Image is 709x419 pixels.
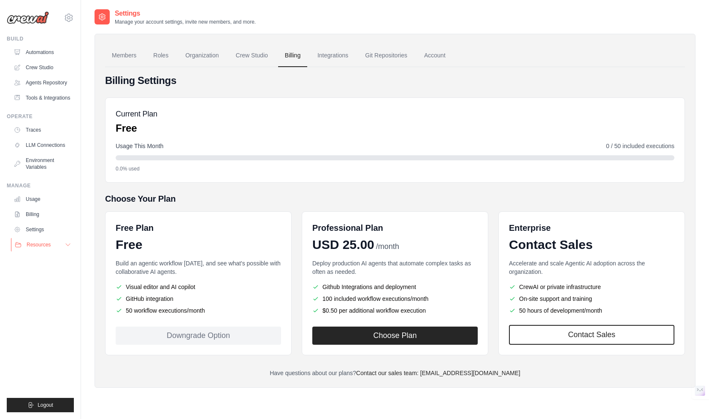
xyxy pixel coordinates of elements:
[116,165,140,172] span: 0.0% used
[356,370,520,376] a: Contact our sales team: [EMAIL_ADDRESS][DOMAIN_NAME]
[115,8,256,19] h2: Settings
[116,237,281,252] div: Free
[105,74,685,87] h4: Billing Settings
[115,19,256,25] p: Manage your account settings, invite new members, and more.
[10,76,74,89] a: Agents Repository
[7,35,74,42] div: Build
[10,61,74,74] a: Crew Studio
[10,192,74,206] a: Usage
[10,46,74,59] a: Automations
[358,44,414,67] a: Git Repositories
[10,208,74,221] a: Billing
[509,295,674,303] li: On-site support and training
[10,91,74,105] a: Tools & Integrations
[229,44,275,67] a: Crew Studio
[312,222,383,234] h6: Professional Plan
[116,283,281,291] li: Visual editor and AI copilot
[10,123,74,137] a: Traces
[116,122,157,135] p: Free
[509,222,674,234] h6: Enterprise
[376,241,399,252] span: /month
[606,142,674,150] span: 0 / 50 included executions
[509,283,674,291] li: CrewAI or private infrastructure
[7,398,74,412] button: Logout
[116,295,281,303] li: GitHub integration
[509,237,674,252] div: Contact Sales
[10,154,74,174] a: Environment Variables
[105,44,143,67] a: Members
[509,306,674,315] li: 50 hours of development/month
[278,44,307,67] a: Billing
[146,44,175,67] a: Roles
[312,295,478,303] li: 100 included workflow executions/month
[27,241,51,248] span: Resources
[417,44,452,67] a: Account
[10,138,74,152] a: LLM Connections
[116,259,281,276] p: Build an agentic workflow [DATE], and see what's possible with collaborative AI agents.
[7,113,74,120] div: Operate
[116,222,154,234] h6: Free Plan
[312,237,374,252] span: USD 25.00
[7,11,49,24] img: Logo
[10,223,74,236] a: Settings
[312,259,478,276] p: Deploy production AI agents that automate complex tasks as often as needed.
[116,108,157,120] h5: Current Plan
[105,369,685,377] p: Have questions about our plans?
[312,327,478,345] button: Choose Plan
[312,283,478,291] li: Github Integrations and deployment
[38,402,53,408] span: Logout
[509,259,674,276] p: Accelerate and scale Agentic AI adoption across the organization.
[105,193,685,205] h5: Choose Your Plan
[11,238,75,251] button: Resources
[116,327,281,345] div: Downgrade Option
[7,182,74,189] div: Manage
[312,306,478,315] li: $0.50 per additional workflow execution
[179,44,225,67] a: Organization
[311,44,355,67] a: Integrations
[116,142,163,150] span: Usage This Month
[509,325,674,345] a: Contact Sales
[116,306,281,315] li: 50 workflow executions/month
